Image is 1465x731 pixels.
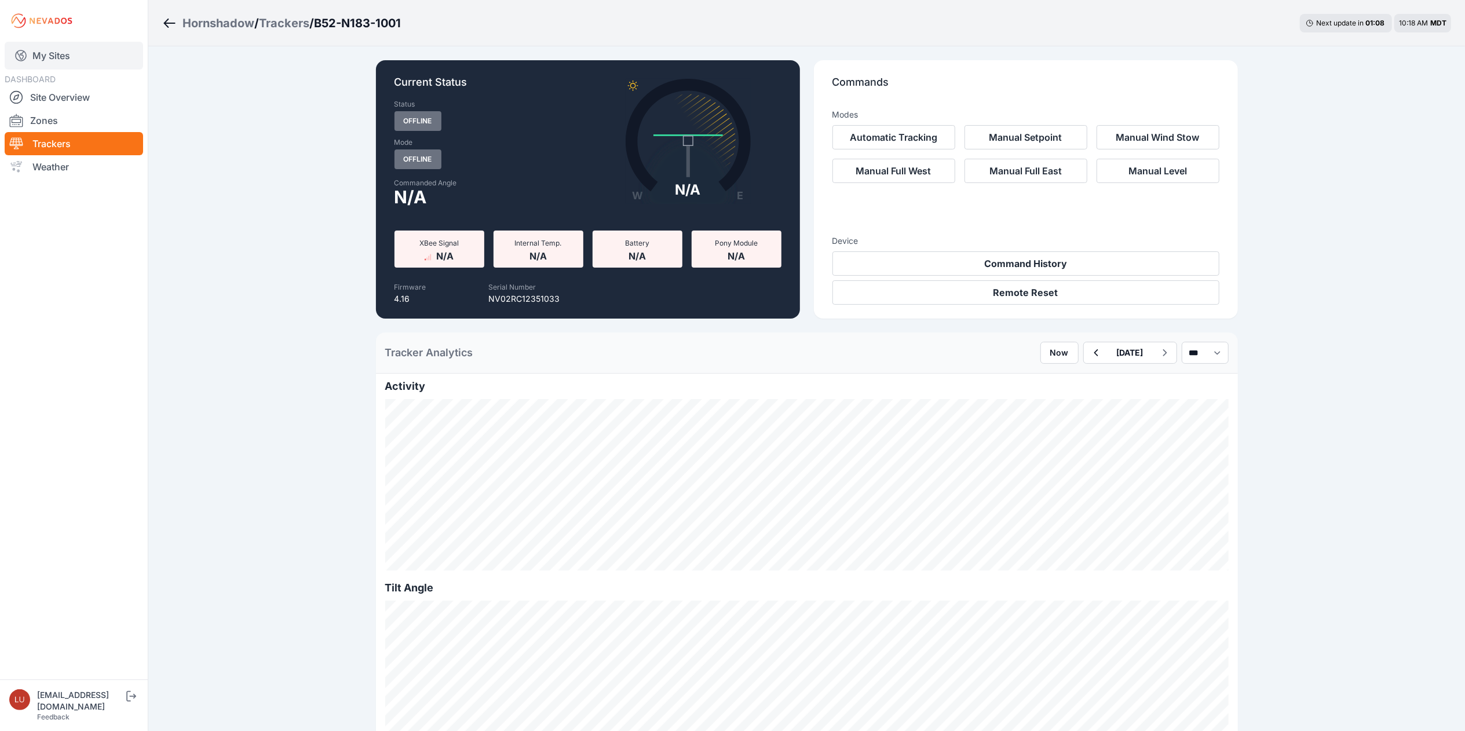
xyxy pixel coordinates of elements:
button: Manual Wind Stow [1097,125,1219,149]
span: N/A [629,248,646,262]
span: XBee Signal [419,239,459,247]
a: Feedback [37,712,70,721]
p: Current Status [394,74,781,100]
span: / [309,15,314,31]
span: 10:18 AM [1399,19,1428,27]
label: Commanded Angle [394,178,581,188]
h3: Device [832,235,1219,247]
img: luke.beaumont@nevados.solar [9,689,30,710]
div: N/A [675,181,701,199]
span: N/A [394,190,427,204]
div: [EMAIL_ADDRESS][DOMAIN_NAME] [37,689,124,712]
label: Serial Number [489,283,536,291]
h3: Modes [832,109,858,120]
button: Manual Full East [965,159,1087,183]
span: Pony Module [715,239,758,247]
a: Trackers [5,132,143,155]
label: Status [394,100,415,109]
button: [DATE] [1108,342,1153,363]
label: Firmware [394,283,426,291]
div: 01 : 08 [1365,19,1386,28]
a: Zones [5,109,143,132]
span: N/A [529,248,547,262]
button: Now [1040,342,1079,364]
a: Hornshadow [182,15,254,31]
span: MDT [1430,19,1446,27]
span: N/A [436,248,454,262]
span: DASHBOARD [5,74,56,84]
h2: Activity [385,378,1229,394]
button: Command History [832,251,1219,276]
a: Trackers [259,15,309,31]
span: Next update in [1316,19,1364,27]
nav: Breadcrumb [162,8,401,38]
button: Manual Setpoint [965,125,1087,149]
span: Offline [394,111,441,131]
button: Manual Level [1097,159,1219,183]
button: Automatic Tracking [832,125,955,149]
img: Nevados [9,12,74,30]
span: Offline [394,149,441,169]
a: Weather [5,155,143,178]
span: Battery [625,239,649,247]
a: My Sites [5,42,143,70]
button: Manual Full West [832,159,955,183]
p: Commands [832,74,1219,100]
h2: Tracker Analytics [385,345,473,361]
h3: B52-N183-1001 [314,15,401,31]
label: Mode [394,138,413,147]
h2: Tilt Angle [385,580,1229,596]
span: Internal Temp. [515,239,562,247]
p: NV02RC12351033 [489,293,560,305]
button: Remote Reset [832,280,1219,305]
span: N/A [728,248,745,262]
span: / [254,15,259,31]
a: Site Overview [5,86,143,109]
p: 4.16 [394,293,426,305]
